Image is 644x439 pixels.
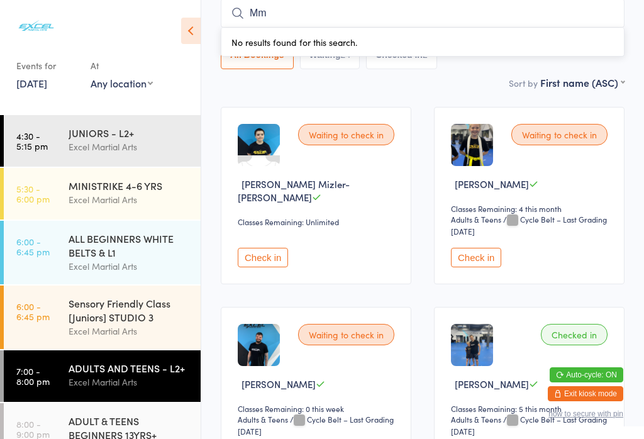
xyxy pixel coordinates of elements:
button: Exit kiosk mode [548,386,623,401]
button: Check in [451,248,501,267]
div: No results found for this search. [221,28,625,57]
div: ADULTS AND TEENS - L2+ [69,361,190,375]
div: First name (ASC) [540,75,625,89]
div: Waiting to check in [511,124,608,145]
a: 6:00 -6:45 pmALL BEGINNERS WHITE BELTS & L1Excel Martial Arts [4,221,201,284]
span: [PERSON_NAME] [455,177,529,191]
button: how to secure with pin [548,409,623,418]
span: [PERSON_NAME] [455,377,529,391]
div: Excel Martial Arts [69,375,190,389]
div: Excel Martial Arts [69,324,190,338]
span: [PERSON_NAME] Mizler-[PERSON_NAME] [238,177,350,204]
span: / Cycle Belt – Last Grading [DATE] [451,214,607,236]
div: Classes Remaining: 0 this week [238,403,398,414]
button: Check in [238,248,288,267]
div: Classes Remaining: 5 this month [451,403,611,414]
a: 4:30 -5:15 pmJUNIORS - L2+Excel Martial Arts [4,115,201,167]
time: 5:30 - 6:00 pm [16,184,50,204]
div: Excel Martial Arts [69,140,190,154]
div: Waiting to check in [298,124,394,145]
time: 6:00 - 6:45 pm [16,236,50,257]
div: Adults & Teens [238,414,288,425]
time: 8:00 - 9:00 pm [16,419,50,439]
div: At [91,55,153,76]
img: image1690021508.png [451,324,493,366]
time: 7:00 - 8:00 pm [16,366,50,386]
div: Sensory Friendly Class [Juniors] STUDIO 3 [69,296,190,324]
img: Excel Martial Arts [13,9,60,43]
a: 7:00 -8:00 pmADULTS AND TEENS - L2+Excel Martial Arts [4,350,201,402]
button: Auto-cycle: ON [550,367,623,382]
div: Classes Remaining: 4 this month [451,203,611,214]
div: JUNIORS - L2+ [69,126,190,140]
a: 6:00 -6:45 pmSensory Friendly Class [Juniors] STUDIO 3Excel Martial Arts [4,286,201,349]
div: Adults & Teens [451,214,501,225]
div: Excel Martial Arts [69,192,190,207]
time: 6:00 - 6:45 pm [16,301,50,321]
time: 4:30 - 5:15 pm [16,131,48,151]
span: / Cycle Belt – Last Grading [DATE] [238,414,394,436]
span: / Cycle Belt – Last Grading [DATE] [451,414,607,436]
div: Events for [16,55,78,76]
a: 5:30 -6:00 pmMINISTRIKE 4-6 YRSExcel Martial Arts [4,168,201,219]
div: MINISTRIKE 4-6 YRS [69,179,190,192]
img: image1632433187.png [451,124,493,166]
img: image1604429839.png [238,124,280,155]
div: Excel Martial Arts [69,259,190,274]
div: Adults & Teens [451,414,501,425]
img: image1628704643.png [238,324,280,366]
div: Checked in [541,324,608,345]
div: Any location [91,76,153,90]
div: Waiting to check in [298,324,394,345]
label: Sort by [509,77,538,89]
div: ALL BEGINNERS WHITE BELTS & L1 [69,231,190,259]
span: [PERSON_NAME] [241,377,316,391]
a: [DATE] [16,76,47,90]
div: Classes Remaining: Unlimited [238,216,398,227]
